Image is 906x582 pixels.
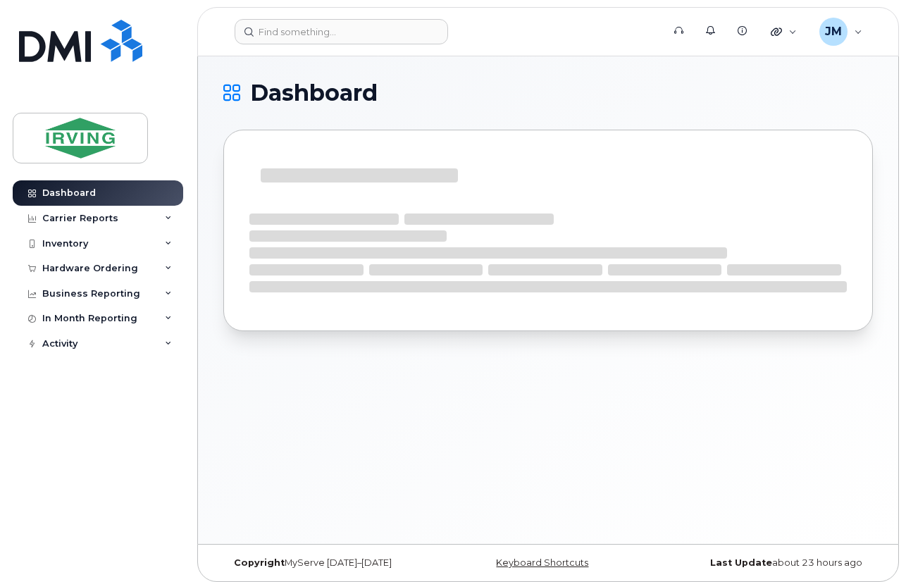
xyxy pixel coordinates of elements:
[250,82,378,104] span: Dashboard
[234,557,285,568] strong: Copyright
[657,557,873,569] div: about 23 hours ago
[223,557,440,569] div: MyServe [DATE]–[DATE]
[710,557,772,568] strong: Last Update
[496,557,588,568] a: Keyboard Shortcuts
